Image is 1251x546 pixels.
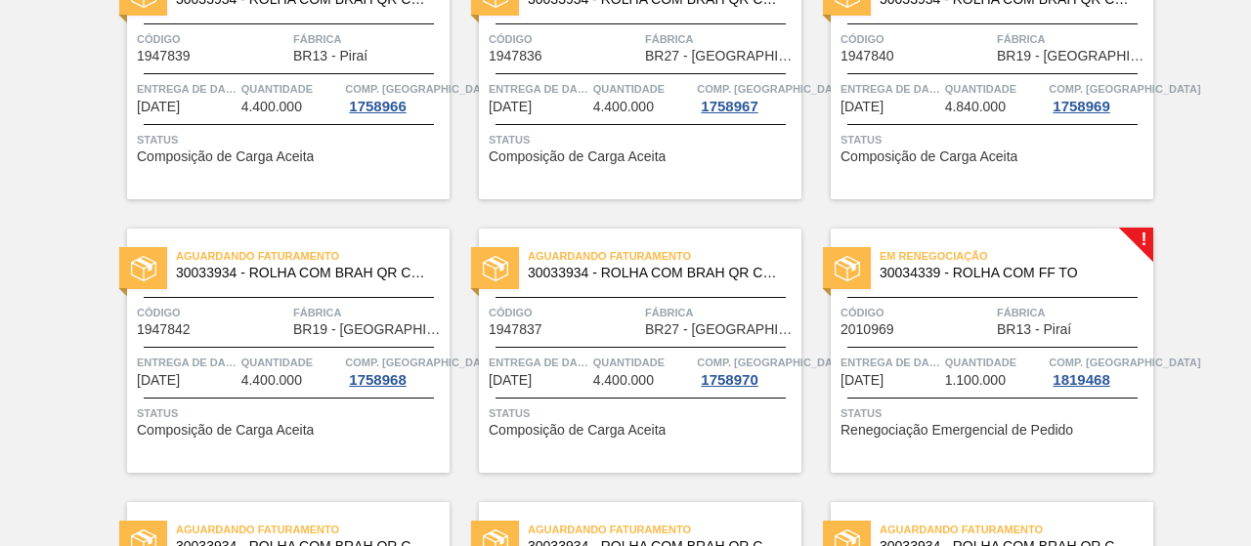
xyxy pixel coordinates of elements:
span: 1947839 [137,49,191,63]
span: 15/09/2025 [137,373,180,388]
span: Status [841,130,1148,149]
font: 1.100.000 [945,372,1006,388]
span: Composição de Carga Aceita [137,423,314,438]
font: Comp. [GEOGRAPHIC_DATA] [1049,83,1200,95]
font: Composição de Carga Aceita [489,422,666,438]
span: 1947837 [489,322,542,337]
span: Aguardando Faturamento [176,246,450,266]
span: 4.840.000 [945,100,1006,114]
span: 08/09/2025 [137,100,180,114]
font: [DATE] [489,372,532,388]
span: 1947842 [137,322,191,337]
font: 1819468 [1053,371,1109,388]
span: Aguardando Faturamento [528,520,801,539]
span: Status [137,403,445,423]
font: Aguardando Faturamento [880,524,1043,535]
font: Aguardando Faturamento [528,250,691,262]
font: Status [841,134,882,146]
font: [DATE] [841,99,884,114]
span: 15/09/2025 [489,373,532,388]
span: BR19 - Nova Rio [997,49,1148,63]
font: Entrega de dados [137,357,249,368]
font: Quantidade [945,83,1016,95]
font: 30033934 - ROLHA COM BRAH QR CODE 021CX105 [528,265,861,280]
span: Quantidade [241,79,341,99]
span: Quantidade [593,353,693,372]
span: Entrega de dados [841,353,940,372]
font: BR19 - [GEOGRAPHIC_DATA] [997,48,1186,63]
font: Quantidade [241,357,313,368]
font: 4.400.000 [241,99,302,114]
a: Comp. [GEOGRAPHIC_DATA]1758967 [697,79,797,114]
font: 1947837 [489,321,542,337]
span: Fábrica [997,303,1148,322]
font: 4.840.000 [945,99,1006,114]
font: Comp. [GEOGRAPHIC_DATA] [697,83,848,95]
span: Comp. Carga [697,79,848,99]
span: Status [137,130,445,149]
font: 1758966 [349,98,406,114]
font: 1947836 [489,48,542,63]
font: Aguardando Faturamento [528,524,691,535]
font: Fábrica [645,307,694,318]
font: [DATE] [841,372,884,388]
font: 1758967 [701,98,757,114]
font: Status [841,407,882,419]
font: Código [841,307,884,318]
font: Entrega de dados [841,83,953,95]
img: status [835,256,860,281]
span: Código [489,29,640,49]
span: 4.400.000 [593,373,654,388]
span: Em renegociação [880,246,1153,266]
span: Quantidade [593,79,693,99]
span: Código [841,303,992,322]
font: Aguardando Faturamento [176,524,339,535]
span: 2010969 [841,322,894,337]
span: Aguardando Faturamento [528,246,801,266]
a: Comp. [GEOGRAPHIC_DATA]1758968 [345,353,445,388]
font: 1947840 [841,48,894,63]
font: 4.400.000 [241,372,302,388]
a: statusAguardando Faturamento30033934 - ROLHA COM BRAH QR CODE 021CX105Código1947842FábricaBR19 - ... [98,229,450,473]
a: Comp. [GEOGRAPHIC_DATA]1758966 [345,79,445,114]
font: 30034339 - ROLHA COM FF TO [880,265,1078,280]
span: Status [489,130,797,149]
span: Fábrica [645,29,797,49]
span: Código [137,29,288,49]
font: Fábrica [645,33,694,45]
font: 1758968 [349,371,406,388]
span: Entrega de dados [137,79,237,99]
span: Código [489,303,640,322]
font: Status [137,407,178,419]
font: 1947842 [137,321,191,337]
span: Aguardando Faturamento [880,520,1153,539]
span: Composição de Carga Aceita [841,149,1017,164]
a: Comp. [GEOGRAPHIC_DATA]1819468 [1049,353,1148,388]
span: Entrega de dados [841,79,940,99]
span: BR13 - Piraí [293,49,367,63]
span: Aguardando Faturamento [176,520,450,539]
a: statusAguardando Faturamento30033934 - ROLHA COM BRAH QR CODE 021CX105Código1947837FábricaBR27 - ... [450,229,801,473]
span: Fábrica [293,303,445,322]
font: Entrega de dados [137,83,249,95]
font: Fábrica [997,33,1046,45]
font: 30033934 - ROLHA COM BRAH QR CODE 021CX105 [176,265,509,280]
span: 08/09/2025 [489,100,532,114]
span: Comp. Carga [1049,353,1200,372]
span: BR27 - Nova Minas [645,322,797,337]
span: Status [841,403,1148,423]
span: Entrega de dados [489,353,588,372]
font: Código [137,33,181,45]
span: Quantidade [945,79,1045,99]
font: Comp. [GEOGRAPHIC_DATA] [1049,357,1200,368]
span: 1.100.000 [945,373,1006,388]
font: Quantidade [945,357,1016,368]
span: 4.400.000 [593,100,654,114]
span: Código [841,29,992,49]
font: Aguardando Faturamento [176,250,339,262]
font: BR27 - [GEOGRAPHIC_DATA] [645,321,834,337]
font: Composição de Carga Aceita [137,148,314,164]
img: status [483,256,508,281]
a: Comp. [GEOGRAPHIC_DATA]1758970 [697,353,797,388]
